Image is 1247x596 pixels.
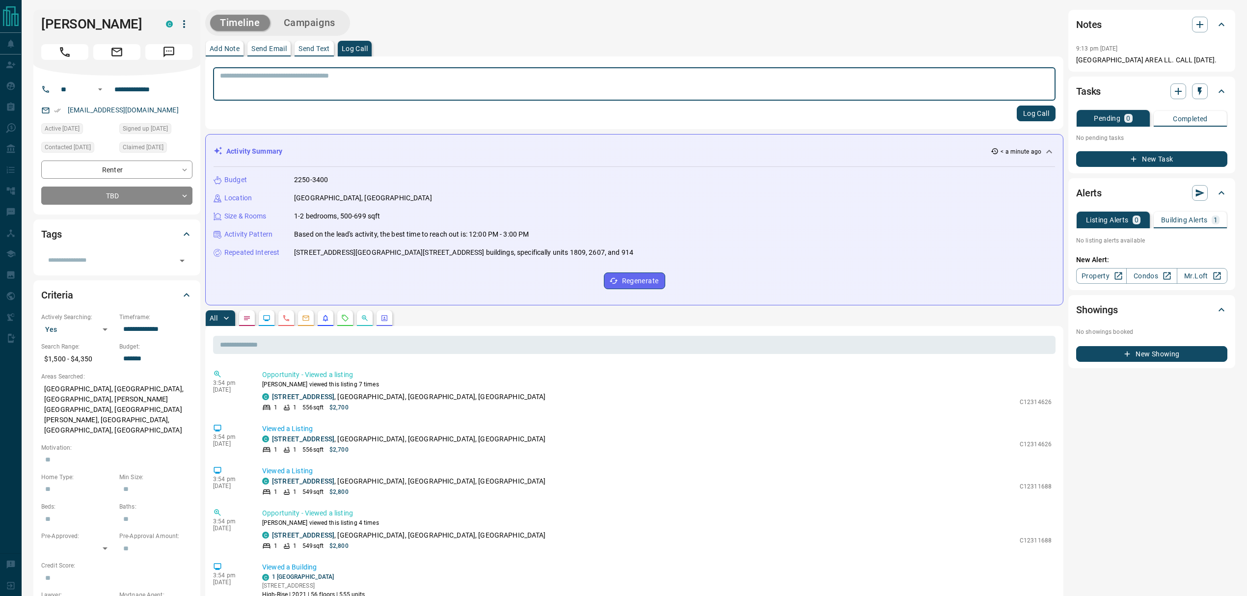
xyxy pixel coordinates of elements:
[1076,83,1101,99] h2: Tasks
[274,542,277,550] p: 1
[262,581,365,590] p: [STREET_ADDRESS]
[1214,217,1218,223] p: 1
[41,283,192,307] div: Criteria
[262,370,1052,380] p: Opportunity - Viewed a listing
[1076,17,1102,32] h2: Notes
[282,314,290,322] svg: Calls
[272,435,334,443] a: [STREET_ADDRESS]
[293,403,297,412] p: 1
[41,532,114,541] p: Pre-Approved:
[293,542,297,550] p: 1
[119,342,192,351] p: Budget:
[329,542,349,550] p: $2,800
[224,193,252,203] p: Location
[1076,268,1127,284] a: Property
[119,502,192,511] p: Baths:
[41,351,114,367] p: $1,500 - $4,350
[41,342,114,351] p: Search Range:
[361,314,369,322] svg: Opportunities
[342,45,368,52] p: Log Call
[41,561,192,570] p: Credit Score:
[272,531,334,539] a: [STREET_ADDRESS]
[41,187,192,205] div: TBD
[210,315,217,322] p: All
[1076,327,1227,336] p: No showings booked
[262,562,1052,572] p: Viewed a Building
[119,313,192,322] p: Timeframe:
[294,193,432,203] p: [GEOGRAPHIC_DATA], [GEOGRAPHIC_DATA]
[41,44,88,60] span: Call
[119,532,192,541] p: Pre-Approval Amount:
[298,45,330,52] p: Send Text
[213,440,247,447] p: [DATE]
[272,393,334,401] a: [STREET_ADDRESS]
[1135,217,1139,223] p: 0
[213,379,247,386] p: 3:54 pm
[1126,115,1130,122] p: 0
[224,175,247,185] p: Budget
[1020,536,1052,545] p: C12311688
[262,478,269,485] div: condos.ca
[302,488,324,496] p: 549 sqft
[123,142,163,152] span: Claimed [DATE]
[251,45,287,52] p: Send Email
[302,445,324,454] p: 556 sqft
[272,573,334,580] a: 1 [GEOGRAPHIC_DATA]
[41,313,114,322] p: Actively Searching:
[41,372,192,381] p: Areas Searched:
[262,435,269,442] div: condos.ca
[263,314,271,322] svg: Lead Browsing Activity
[272,392,546,402] p: , [GEOGRAPHIC_DATA], [GEOGRAPHIC_DATA], [GEOGRAPHIC_DATA]
[272,476,546,487] p: , [GEOGRAPHIC_DATA], [GEOGRAPHIC_DATA], [GEOGRAPHIC_DATA]
[226,146,282,157] p: Activity Summary
[1076,151,1227,167] button: New Task
[41,142,114,156] div: Wed Aug 06 2025
[213,483,247,489] p: [DATE]
[1173,115,1208,122] p: Completed
[302,403,324,412] p: 556 sqft
[224,247,279,258] p: Repeated Interest
[1076,181,1227,205] div: Alerts
[302,314,310,322] svg: Emails
[41,502,114,511] p: Beds:
[1020,482,1052,491] p: C12311688
[213,386,247,393] p: [DATE]
[329,403,349,412] p: $2,700
[1161,217,1208,223] p: Building Alerts
[262,424,1052,434] p: Viewed a Listing
[262,532,269,539] div: condos.ca
[214,142,1055,161] div: Activity Summary< a minute ago
[293,488,297,496] p: 1
[1177,268,1227,284] a: Mr.Loft
[329,488,349,496] p: $2,800
[1076,236,1227,245] p: No listing alerts available
[213,433,247,440] p: 3:54 pm
[322,314,329,322] svg: Listing Alerts
[224,211,267,221] p: Size & Rooms
[213,572,247,579] p: 3:54 pm
[380,314,388,322] svg: Agent Actions
[1076,185,1102,201] h2: Alerts
[41,161,192,179] div: Renter
[41,226,61,242] h2: Tags
[1076,13,1227,36] div: Notes
[1126,268,1177,284] a: Condos
[224,229,272,240] p: Activity Pattern
[119,123,192,137] div: Wed Jul 23 2025
[145,44,192,60] span: Message
[262,508,1052,518] p: Opportunity - Viewed a listing
[262,466,1052,476] p: Viewed a Listing
[119,142,192,156] div: Wed Jul 23 2025
[119,473,192,482] p: Min Size:
[274,445,277,454] p: 1
[1076,298,1227,322] div: Showings
[41,443,192,452] p: Motivation:
[294,247,633,258] p: [STREET_ADDRESS][GEOGRAPHIC_DATA][STREET_ADDRESS] buildings, specifically units 1809, 2607, and 914
[41,222,192,246] div: Tags
[294,175,328,185] p: 2250-3400
[210,15,270,31] button: Timeline
[274,15,345,31] button: Campaigns
[41,287,73,303] h2: Criteria
[274,488,277,496] p: 1
[1020,440,1052,449] p: C12314626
